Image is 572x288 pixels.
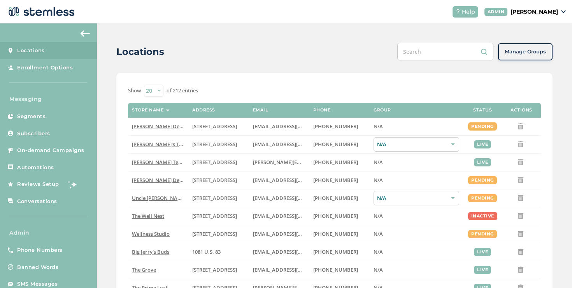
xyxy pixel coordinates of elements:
[502,103,541,118] th: Actions
[116,45,164,59] h2: Locations
[313,266,358,273] span: [PHONE_NUMBER]
[313,267,366,273] label: (619) 600-1269
[132,123,184,130] label: Hazel Delivery
[192,108,215,113] label: Address
[81,30,90,37] img: icon-arrow-back-accent-c549486e.svg
[132,177,184,184] label: Hazel Delivery 4
[192,195,245,201] label: 209 King Circle
[313,177,366,184] label: (818) 561-0790
[374,123,459,130] label: N/A
[253,230,338,237] span: [EMAIL_ADDRESS][DOMAIN_NAME]
[132,141,184,148] label: Brian's Test Store
[511,8,558,16] p: [PERSON_NAME]
[17,113,46,120] span: Segments
[192,159,245,166] label: 5241 Center Boulevard
[374,231,459,237] label: N/A
[253,108,268,113] label: Email
[253,249,305,255] label: info@bigjerrysbuds.com
[468,230,497,238] div: pending
[374,267,459,273] label: N/A
[253,248,338,255] span: [EMAIL_ADDRESS][DOMAIN_NAME]
[167,87,198,95] label: of 212 entries
[192,177,245,184] label: 17523 Ventura Boulevard
[253,194,338,201] span: [EMAIL_ADDRESS][DOMAIN_NAME]
[17,64,73,72] span: Enrollment Options
[192,194,237,201] span: [STREET_ADDRESS]
[6,4,75,19] img: logo-dark-0685b13c.svg
[192,266,237,273] span: [STREET_ADDRESS]
[132,141,200,148] span: [PERSON_NAME]'s Test Store
[166,110,170,111] img: icon-sort-1e1d7615.svg
[132,212,164,219] span: The Well Nest
[313,159,358,166] span: [PHONE_NUMBER]
[313,194,358,201] span: [PHONE_NUMBER]
[132,249,184,255] label: Big Jerry's Buds
[17,280,58,288] span: SMS Messages
[253,177,305,184] label: arman91488@gmail.com
[505,48,546,56] span: Manage Groups
[456,9,460,14] img: icon-help-white-03924b79.svg
[561,10,566,13] img: icon_down-arrow-small-66adaf34.svg
[192,141,245,148] label: 123 East Main Street
[132,159,184,166] label: Swapnil Test store
[484,8,508,16] div: ADMIN
[17,47,45,55] span: Locations
[474,140,491,148] div: live
[132,108,163,113] label: Store name
[253,231,305,237] label: vmrobins@gmail.com
[192,123,245,130] label: 17523 Ventura Boulevard
[374,137,459,152] div: N/A
[374,159,459,166] label: N/A
[253,123,338,130] span: [EMAIL_ADDRESS][DOMAIN_NAME]
[132,267,184,273] label: The Grove
[313,159,366,166] label: (503) 332-4545
[313,123,358,130] span: [PHONE_NUMBER]
[533,251,572,288] div: Chat Widget
[17,147,84,154] span: On-demand Campaigns
[192,231,245,237] label: 123 Main Street
[192,123,237,130] span: [STREET_ADDRESS]
[253,267,305,273] label: dexter@thegroveca.com
[65,177,81,192] img: glitter-stars-b7820f95.gif
[132,266,156,273] span: The Grove
[132,213,184,219] label: The Well Nest
[132,159,196,166] span: [PERSON_NAME] Test store
[397,43,493,60] input: Search
[253,141,305,148] label: brianashen@gmail.com
[253,195,305,201] label: christian@uncleherbsak.com
[17,198,57,205] span: Conversations
[253,141,338,148] span: [EMAIL_ADDRESS][DOMAIN_NAME]
[468,194,497,202] div: pending
[462,8,475,16] span: Help
[17,246,63,254] span: Phone Numbers
[132,195,184,201] label: Uncle Herb’s King Circle
[132,248,169,255] span: Big Jerry's Buds
[192,267,245,273] label: 8155 Center Street
[374,108,391,113] label: Group
[313,195,366,201] label: (907) 330-7833
[192,177,237,184] span: [STREET_ADDRESS]
[132,231,184,237] label: Wellness Studio
[253,212,338,219] span: [EMAIL_ADDRESS][DOMAIN_NAME]
[192,212,237,219] span: [STREET_ADDRESS]
[128,87,141,95] label: Show
[313,108,331,113] label: Phone
[17,263,58,271] span: Banned Words
[313,212,358,219] span: [PHONE_NUMBER]
[253,123,305,130] label: arman91488@gmail.com
[313,249,366,255] label: (580) 539-1118
[474,266,491,274] div: live
[313,123,366,130] label: (818) 561-0790
[132,230,170,237] span: Wellness Studio
[313,141,358,148] span: [PHONE_NUMBER]
[374,177,459,184] label: N/A
[313,248,358,255] span: [PHONE_NUMBER]
[253,177,338,184] span: [EMAIL_ADDRESS][DOMAIN_NAME]
[253,159,305,166] label: swapnil@stemless.co
[313,230,358,237] span: [PHONE_NUMBER]
[192,230,237,237] span: [STREET_ADDRESS]
[374,249,459,255] label: N/A
[468,212,497,220] div: inactive
[192,249,245,255] label: 1081 U.S. 83
[192,248,221,255] span: 1081 U.S. 83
